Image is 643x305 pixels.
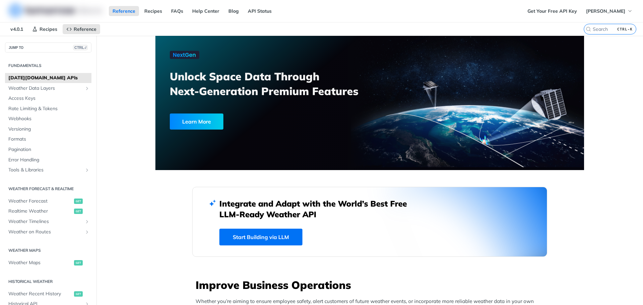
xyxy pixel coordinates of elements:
span: Access Keys [8,95,90,102]
h2: Fundamentals [5,63,91,69]
a: Weather TimelinesShow subpages for Weather Timelines [5,217,91,227]
button: Show subpages for Weather Timelines [84,219,90,224]
a: Get Your Free API Key [524,6,581,16]
a: Weather Recent Historyget [5,289,91,299]
a: Reference [109,6,139,16]
div: Learn More [170,113,223,130]
a: Recipes [28,24,61,34]
span: Weather Forecast [8,198,72,205]
button: JUMP TOCTRL-/ [5,43,91,53]
span: Weather Maps [8,259,72,266]
span: CTRL-/ [73,45,88,50]
a: Error Handling [5,155,91,165]
a: Tools & LibrariesShow subpages for Tools & Libraries [5,165,91,175]
a: Realtime Weatherget [5,206,91,216]
svg: Search [586,26,591,32]
h2: Weather Maps [5,247,91,253]
a: Pagination [5,145,91,155]
img: Tomorrow.io Weather API Docs [9,4,102,17]
a: Versioning [5,124,91,134]
span: Recipes [40,26,57,32]
a: Start Building via LLM [219,229,302,245]
h2: Weather Forecast & realtime [5,186,91,192]
a: Weather Mapsget [5,258,91,268]
span: Weather Data Layers [8,85,83,92]
a: Help Center [189,6,223,16]
span: Weather Recent History [8,291,72,297]
span: Error Handling [8,157,90,163]
a: Learn More [170,113,336,130]
h2: Historical Weather [5,279,91,285]
span: Rate Limiting & Tokens [8,105,90,112]
span: get [74,260,83,265]
kbd: CTRL-K [616,26,634,32]
h2: Integrate and Adapt with the World’s Best Free LLM-Ready Weather API [219,198,417,220]
a: Rate Limiting & Tokens [5,104,91,114]
span: get [74,199,83,204]
span: Versioning [8,126,90,133]
span: get [74,209,83,214]
span: Realtime Weather [8,208,72,215]
span: Weather Timelines [8,218,83,225]
span: get [74,291,83,297]
button: Show subpages for Weather Data Layers [84,86,90,91]
img: NextGen [170,51,199,59]
span: Weather on Routes [8,229,83,235]
a: FAQs [167,6,187,16]
a: Webhooks [5,114,91,124]
span: [DATE][DOMAIN_NAME] APIs [8,75,90,81]
a: API Status [244,6,275,16]
span: Pagination [8,146,90,153]
a: Weather Forecastget [5,196,91,206]
a: Reference [63,24,100,34]
span: v4.0.1 [7,24,27,34]
span: Webhooks [8,116,90,122]
h3: Improve Business Operations [196,278,547,292]
h3: Unlock Space Data Through Next-Generation Premium Features [170,69,377,98]
span: Formats [8,136,90,143]
a: Recipes [141,6,166,16]
a: Weather Data LayersShow subpages for Weather Data Layers [5,83,91,93]
span: Tools & Libraries [8,167,83,173]
button: [PERSON_NAME] [582,6,636,16]
span: [PERSON_NAME] [586,8,625,14]
a: Formats [5,134,91,144]
a: [DATE][DOMAIN_NAME] APIs [5,73,91,83]
button: Show subpages for Weather on Routes [84,229,90,235]
span: Reference [74,26,96,32]
button: Show subpages for Tools & Libraries [84,167,90,173]
a: Weather on RoutesShow subpages for Weather on Routes [5,227,91,237]
a: Blog [225,6,242,16]
a: Access Keys [5,93,91,103]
